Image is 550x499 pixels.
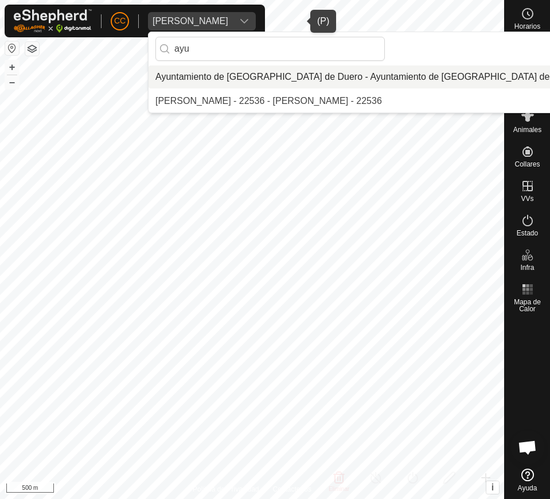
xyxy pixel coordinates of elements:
[520,264,534,271] span: Infra
[153,17,228,26] div: [PERSON_NAME]
[514,23,540,30] span: Horarios
[155,37,385,61] input: Buscar por región, país, empresa o propiedad
[273,484,311,494] a: Contáctenos
[5,75,19,89] button: –
[193,484,259,494] a: Política de Privacidad
[114,15,126,27] span: CC
[14,9,92,33] img: Logo Gallagher
[155,94,382,108] div: [PERSON_NAME] - 22536 - [PERSON_NAME] - 22536
[5,41,19,55] button: Restablecer Mapa
[508,299,547,312] span: Mapa de Calor
[513,126,541,133] span: Animales
[514,161,540,168] span: Collares
[517,230,538,237] span: Estado
[518,485,537,492] span: Ayuda
[505,464,550,496] a: Ayuda
[486,481,499,494] button: i
[233,12,256,30] div: dropdown trigger
[510,430,545,465] div: Chat abierto
[5,60,19,74] button: +
[492,482,494,492] span: i
[521,195,533,202] span: VVs
[25,42,39,56] button: Capas del Mapa
[148,12,233,30] span: ALBINO APARICIO MARTINEZ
